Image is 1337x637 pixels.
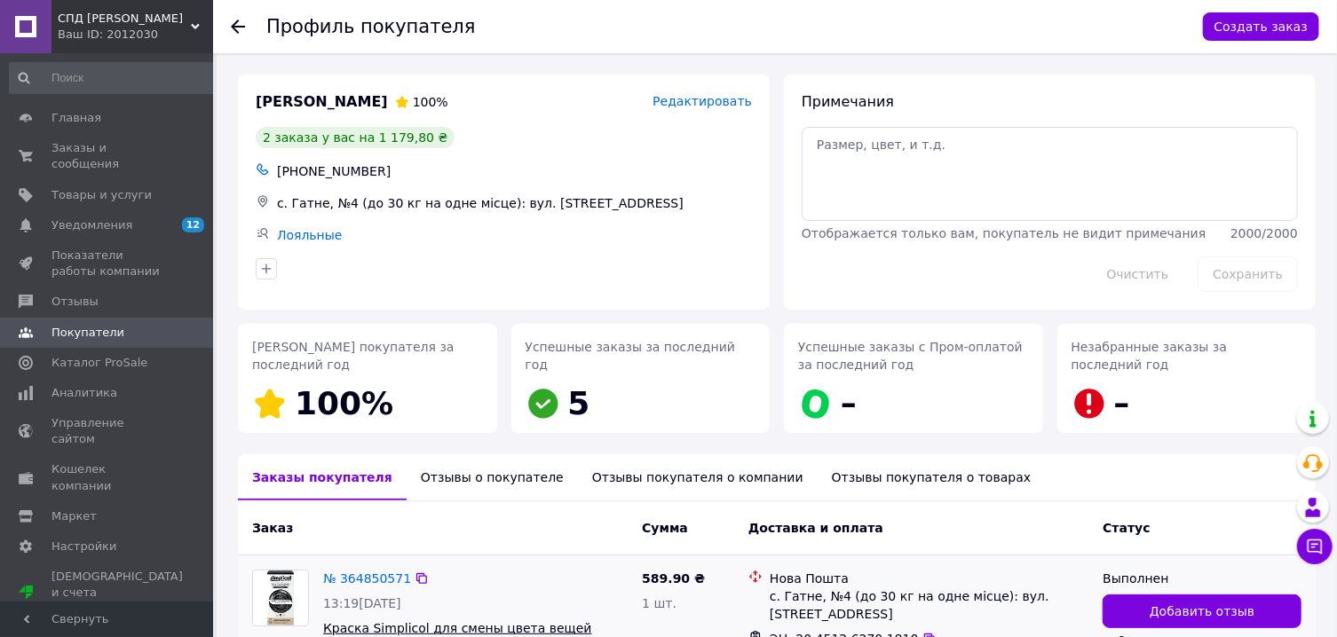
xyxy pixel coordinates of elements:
div: Отзывы покупателя о товарах [818,454,1046,500]
span: [PERSON_NAME] [256,92,388,113]
div: Вернуться назад [231,18,245,35]
span: Маркет [51,508,97,524]
span: Заказ [252,521,293,535]
span: – [841,385,857,421]
span: Добавить отзыв [1150,602,1254,620]
a: № 364850571 [323,571,411,586]
span: 5 [568,385,590,421]
a: Фото товару [252,570,309,626]
span: 589.90 ₴ [642,571,705,586]
span: Заказы и сообщения [51,140,164,172]
div: с. Гатне, №4 (до 30 кг на одне місце): вул. [STREET_ADDRESS] [273,191,756,216]
span: Аналитика [51,385,117,401]
span: – [1114,385,1130,421]
span: 12 [182,217,204,232]
div: [PHONE_NUMBER] [273,159,756,184]
span: Сумма [642,521,688,535]
input: Поиск [9,62,221,94]
div: Заказы покупателя [238,454,407,500]
span: Уведомления [51,217,132,233]
span: Отображается только вам, покупатель не видит примечания [802,226,1206,240]
h1: Профиль покупателя [266,16,476,37]
div: Ваш ID: 2012030 [58,27,213,43]
span: Покупатели [51,325,124,341]
span: 100% [413,95,448,109]
span: СПД Скалоцький Олег Євстахійович [58,11,191,27]
span: Показатели работы компании [51,248,164,279]
span: Настройки [51,539,116,554]
span: Главная [51,110,101,126]
div: Нова Пошта [770,570,1088,587]
span: 13:19[DATE] [323,596,401,610]
span: Успешные заказы за последний год [526,340,736,372]
span: 1 шт. [642,596,676,610]
span: [PERSON_NAME] покупателя за последний год [252,340,455,372]
button: Добавить отзыв [1103,594,1301,628]
span: Отзывы [51,294,99,310]
span: Успешные заказы с Пром-оплатой за последний год [798,340,1023,372]
span: Статус [1103,521,1150,535]
button: Создать заказ [1203,12,1319,41]
span: Незабранные заказы за последний год [1072,340,1228,372]
img: Фото товару [267,570,294,625]
span: Управление сайтом [51,415,164,447]
span: Товары и услуги [51,187,152,203]
span: 2000 / 2000 [1230,226,1298,240]
div: Отзывы о покупателе [407,454,578,500]
span: Редактировать [653,94,752,108]
a: Лояльные [277,228,343,242]
span: [DEMOGRAPHIC_DATA] и счета [51,569,183,617]
button: Чат с покупателем [1297,529,1333,564]
div: Отзывы покупателя о компании [578,454,818,500]
div: Выполнен [1103,570,1301,587]
div: 2 заказа у вас на 1 179,80 ₴ [256,127,455,148]
span: Каталог ProSale [51,355,147,371]
span: Доставка и оплата [748,521,883,535]
span: 100% [295,385,393,421]
span: Кошелек компании [51,461,164,493]
div: с. Гатне, №4 (до 30 кг на одне місце): вул. [STREET_ADDRESS] [770,587,1088,623]
span: Примечания [802,93,894,110]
